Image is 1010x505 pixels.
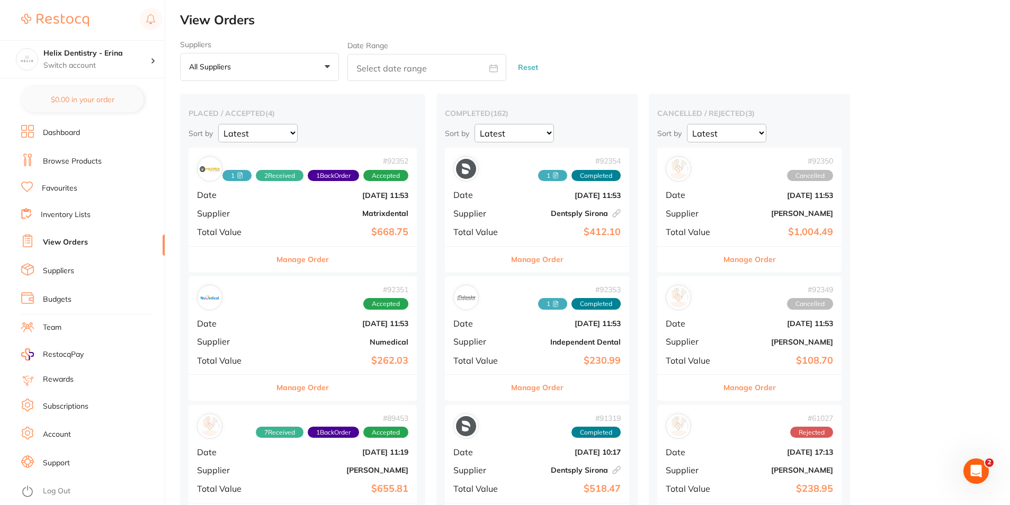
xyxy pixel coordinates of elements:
[453,190,506,200] span: Date
[256,414,408,422] span: # 89453
[21,348,84,360] a: RestocqPay
[453,356,506,365] span: Total Value
[456,416,476,436] img: Dentsply Sirona
[723,247,776,272] button: Manage Order
[200,416,220,436] img: Henry Schein Halas
[453,447,506,457] span: Date
[308,427,359,438] span: Back orders
[197,356,265,365] span: Total Value
[43,349,84,360] span: RestocqPay
[189,62,235,71] p: All suppliers
[189,109,417,118] h2: placed / accepted ( 4 )
[571,298,621,310] span: Completed
[453,227,506,237] span: Total Value
[515,319,621,328] b: [DATE] 11:53
[43,294,71,305] a: Budgets
[189,129,213,138] p: Sort by
[197,319,265,328] span: Date
[43,156,102,167] a: Browse Products
[43,48,150,59] h4: Helix Dentistry - Erina
[668,159,689,179] img: Henry Schein Halas
[276,247,329,272] button: Manage Order
[222,157,408,165] span: # 92352
[445,109,629,118] h2: completed ( 162 )
[727,466,833,474] b: [PERSON_NAME]
[197,484,265,493] span: Total Value
[197,190,265,200] span: Date
[787,157,833,165] span: # 92350
[43,237,88,248] a: View Orders
[445,129,469,138] p: Sort by
[453,337,506,346] span: Supplier
[197,465,265,475] span: Supplier
[21,14,89,26] img: Restocq Logo
[43,266,74,276] a: Suppliers
[347,54,506,81] input: Select date range
[515,227,621,238] b: $412.10
[515,466,621,474] b: Dentsply Sirona
[453,465,506,475] span: Supplier
[256,427,303,438] span: Received
[787,285,833,294] span: # 92349
[42,183,77,194] a: Favourites
[222,170,252,182] span: Received
[21,87,144,112] button: $0.00 in your order
[571,170,621,182] span: Completed
[276,375,329,400] button: Manage Order
[515,483,621,494] b: $518.47
[666,465,719,475] span: Supplier
[985,458,994,467] span: 2
[727,209,833,218] b: [PERSON_NAME]
[41,210,91,220] a: Inventory Lists
[723,375,776,400] button: Manage Order
[21,8,89,32] a: Restocq Logo
[515,355,621,366] b: $230.99
[273,483,408,494] b: $655.81
[666,227,719,237] span: Total Value
[180,13,1010,28] h2: View Orders
[666,447,719,457] span: Date
[43,429,71,440] a: Account
[963,458,989,484] iframe: Intercom live chat
[273,191,408,200] b: [DATE] 11:53
[180,40,339,49] label: Suppliers
[189,276,417,401] div: Numedical#92351AcceptedDate[DATE] 11:53SupplierNumedicalTotal Value$262.03Manage Order
[538,298,567,310] span: Received
[453,484,506,493] span: Total Value
[197,447,265,457] span: Date
[16,49,38,70] img: Helix Dentistry - Erina
[453,209,506,218] span: Supplier
[666,209,719,218] span: Supplier
[273,338,408,346] b: Numedical
[273,355,408,366] b: $262.03
[189,148,417,272] div: Matrixdental#923521 2Received1BackOrderAcceptedDate[DATE] 11:53SupplierMatrixdentalTotal Value$66...
[43,458,70,468] a: Support
[511,375,564,400] button: Manage Order
[200,159,220,179] img: Matrixdental
[273,227,408,238] b: $668.75
[197,337,265,346] span: Supplier
[727,338,833,346] b: [PERSON_NAME]
[456,287,476,308] img: Independent Dental
[657,109,842,118] h2: cancelled / rejected ( 3 )
[363,170,408,182] span: Accepted
[21,483,162,500] button: Log Out
[727,448,833,456] b: [DATE] 17:13
[790,427,833,438] span: Rejected
[43,486,70,497] a: Log Out
[571,427,621,438] span: Completed
[538,157,621,165] span: # 92354
[515,209,621,218] b: Dentsply Sirona
[43,374,74,385] a: Rewards
[347,41,388,50] label: Date Range
[515,448,621,456] b: [DATE] 10:17
[668,416,689,436] img: Adam Dental
[515,191,621,200] b: [DATE] 11:53
[787,298,833,310] span: Cancelled
[727,191,833,200] b: [DATE] 11:53
[363,427,408,438] span: Accepted
[43,401,88,412] a: Subscriptions
[180,53,339,82] button: All suppliers
[197,209,265,218] span: Supplier
[456,159,476,179] img: Dentsply Sirona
